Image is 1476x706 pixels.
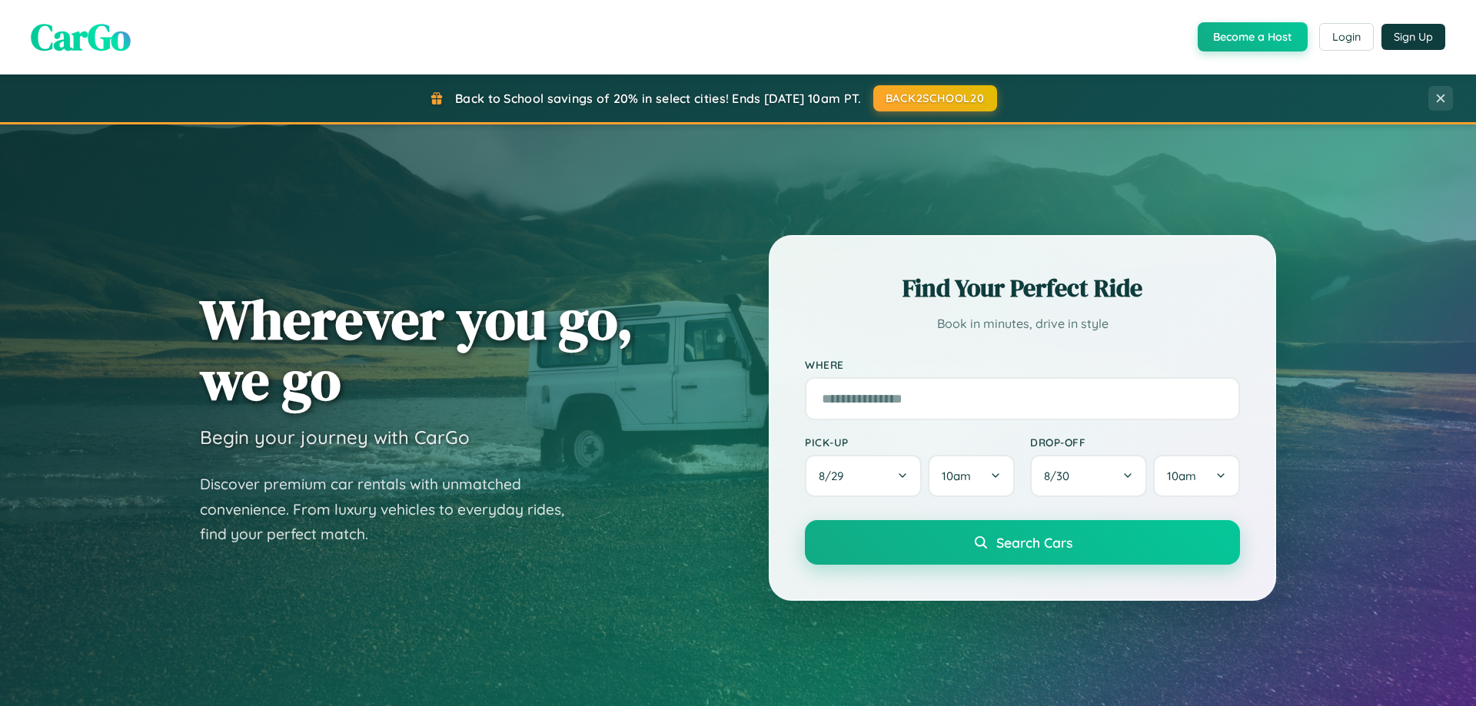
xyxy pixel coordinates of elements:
span: CarGo [31,12,131,62]
span: Search Cars [996,534,1072,551]
h2: Find Your Perfect Ride [805,271,1240,305]
button: 10am [1153,455,1240,497]
label: Drop-off [1030,436,1240,449]
button: Login [1319,23,1374,51]
span: 8 / 29 [819,469,851,483]
h1: Wherever you go, we go [200,289,633,410]
button: 10am [928,455,1015,497]
h3: Begin your journey with CarGo [200,426,470,449]
button: Become a Host [1198,22,1308,51]
span: Back to School savings of 20% in select cities! Ends [DATE] 10am PT. [455,91,861,106]
span: 10am [1167,469,1196,483]
label: Where [805,358,1240,371]
p: Discover premium car rentals with unmatched convenience. From luxury vehicles to everyday rides, ... [200,472,584,547]
button: 8/29 [805,455,922,497]
button: BACK2SCHOOL20 [873,85,997,111]
p: Book in minutes, drive in style [805,313,1240,335]
button: Search Cars [805,520,1240,565]
span: 10am [942,469,971,483]
label: Pick-up [805,436,1015,449]
button: 8/30 [1030,455,1147,497]
button: Sign Up [1381,24,1445,50]
span: 8 / 30 [1044,469,1077,483]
